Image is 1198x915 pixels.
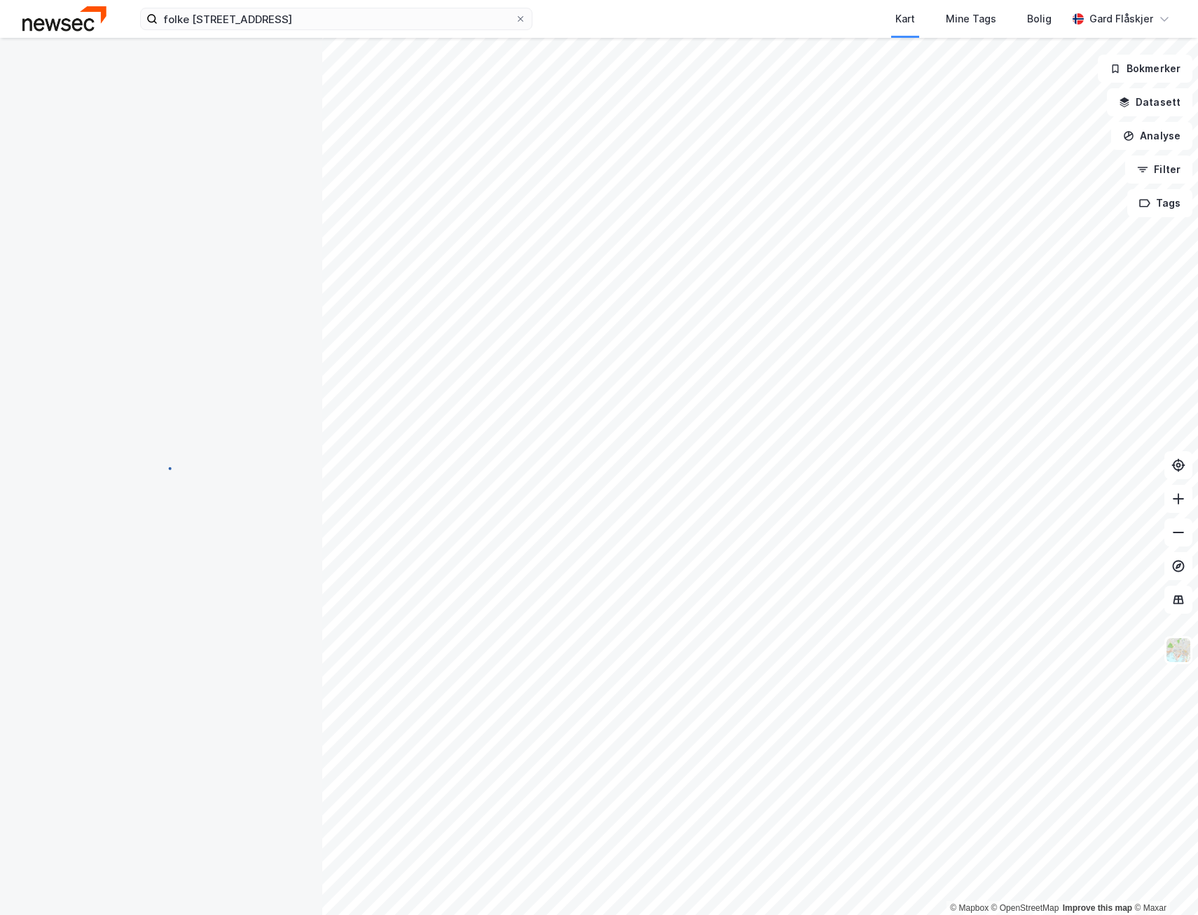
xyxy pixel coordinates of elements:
a: Mapbox [950,903,989,913]
a: Improve this map [1063,903,1132,913]
input: Søk på adresse, matrikkel, gårdeiere, leietakere eller personer [158,8,515,29]
img: newsec-logo.f6e21ccffca1b3a03d2d.png [22,6,106,31]
div: Bolig [1027,11,1052,27]
button: Tags [1127,189,1192,217]
a: OpenStreetMap [991,903,1059,913]
iframe: Chat Widget [1128,848,1198,915]
div: Gard Flåskjer [1089,11,1153,27]
div: Kontrollprogram for chat [1128,848,1198,915]
button: Analyse [1111,122,1192,150]
button: Datasett [1107,88,1192,116]
button: Bokmerker [1098,55,1192,83]
button: Filter [1125,156,1192,184]
div: Mine Tags [946,11,996,27]
img: spinner.a6d8c91a73a9ac5275cf975e30b51cfb.svg [150,457,172,479]
div: Kart [895,11,915,27]
img: Z [1165,637,1192,663]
